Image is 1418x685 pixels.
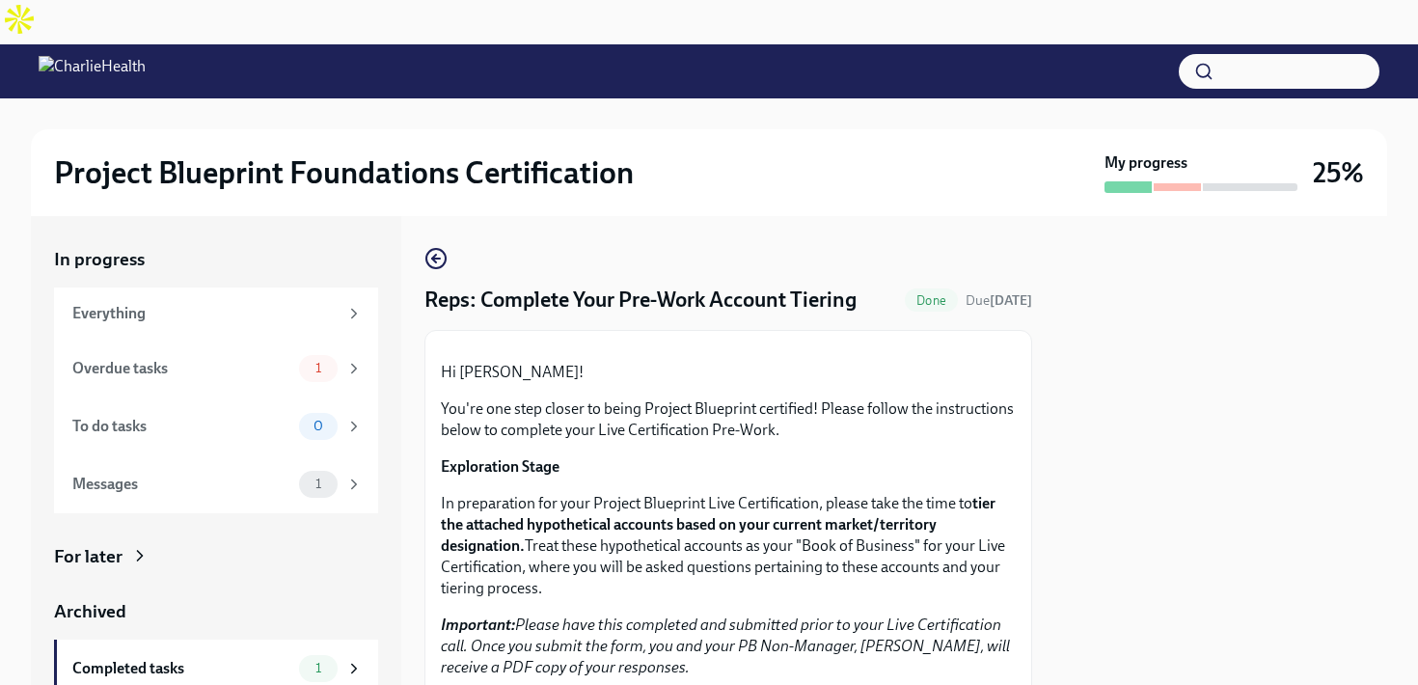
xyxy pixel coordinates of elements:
h4: Reps: Complete Your Pre-Work Account Tiering [424,286,857,315]
strong: tier the attached hypothetical accounts based on your current market/territory designation. [441,494,995,555]
a: Overdue tasks1 [54,340,378,397]
p: You're one step closer to being Project Blueprint certified! Please follow the instructions below... [441,398,1016,441]
div: Everything [72,303,338,324]
em: Please have this completed and submitted prior to your Live Certification call. Once you submit t... [441,616,1010,676]
a: Everything [54,288,378,340]
a: To do tasks0 [54,397,378,455]
h2: Project Blueprint Foundations Certification [54,153,634,192]
span: 1 [304,661,333,675]
strong: Exploration Stage [441,457,559,476]
a: Messages1 [54,455,378,513]
h3: 25% [1313,155,1364,190]
span: 1 [304,361,333,375]
span: Done [905,293,958,308]
span: 0 [302,419,335,433]
a: Archived [54,599,378,624]
div: Overdue tasks [72,358,291,379]
div: Completed tasks [72,658,291,679]
strong: My progress [1104,152,1187,174]
p: In preparation for your Project Blueprint Live Certification, please take the time to Treat these... [441,493,1016,599]
strong: Important: [441,616,515,634]
div: For later [54,544,123,569]
a: In progress [54,247,378,272]
div: Messages [72,474,291,495]
span: September 8th, 2025 12:00 [966,291,1032,310]
span: 1 [304,477,333,491]
img: CharlieHealth [39,56,146,87]
strong: [DATE] [990,292,1032,309]
div: To do tasks [72,416,291,437]
span: Due [966,292,1032,309]
p: Hi [PERSON_NAME]! [441,362,1016,383]
a: For later [54,544,378,569]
